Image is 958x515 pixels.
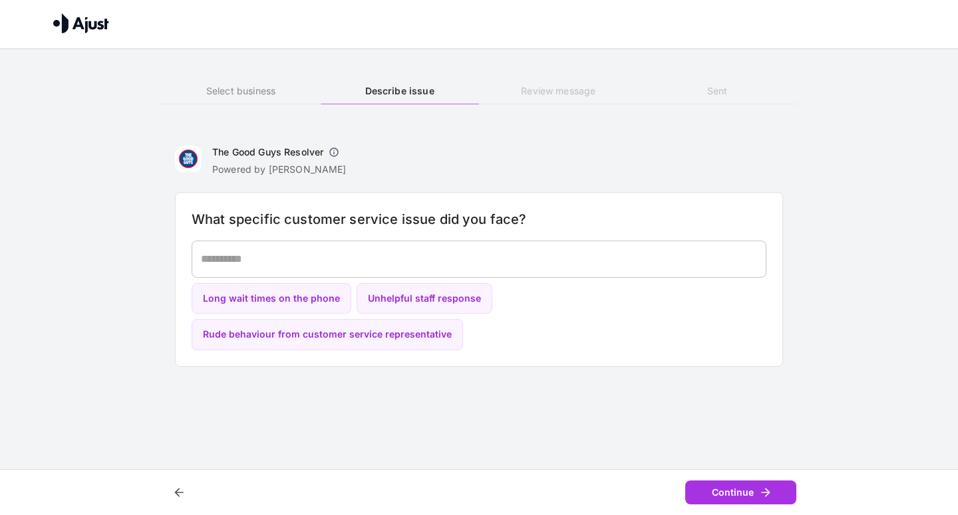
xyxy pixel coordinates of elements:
[357,283,492,314] button: Unhelpful staff response
[212,146,323,159] h6: The Good Guys Resolver
[685,480,796,505] button: Continue
[212,163,347,176] p: Powered by [PERSON_NAME]
[192,283,351,314] button: Long wait times on the phone
[192,319,463,350] button: Rude behaviour from customer service representative
[53,13,109,33] img: Ajust
[479,84,637,98] h6: Review message
[192,209,766,230] h6: What specific customer service issue did you face?
[638,84,796,98] h6: Sent
[175,146,202,172] img: The Good Guys
[162,84,320,98] h6: Select business
[321,84,479,98] h6: Describe issue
